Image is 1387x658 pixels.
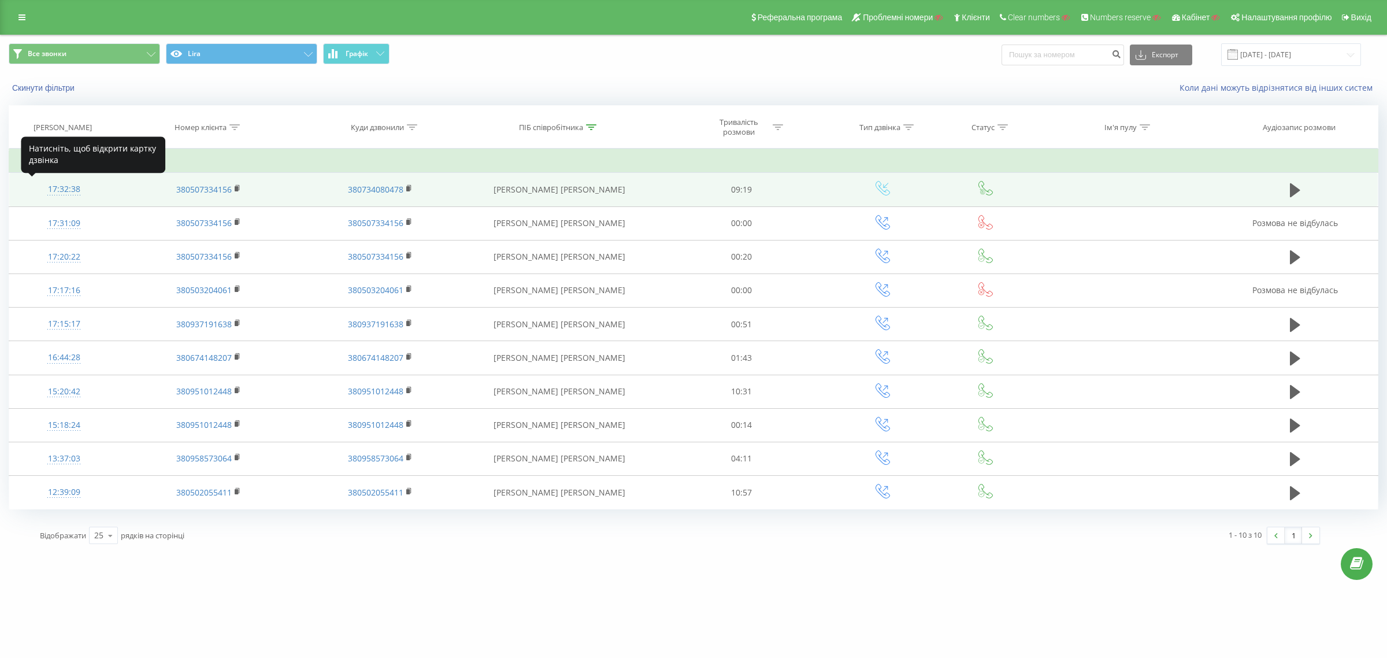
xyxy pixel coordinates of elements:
[34,123,92,132] div: [PERSON_NAME]
[348,184,403,195] a: 380734080478
[1090,13,1151,22] span: Numbers reserve
[463,375,655,408] td: [PERSON_NAME] [PERSON_NAME]
[1241,13,1332,22] span: Налаштування профілю
[655,206,828,240] td: 00:00
[859,123,900,132] div: Тип дзвінка
[758,13,843,22] span: Реферальна програма
[463,476,655,509] td: [PERSON_NAME] [PERSON_NAME]
[21,178,107,201] div: 17:32:38
[519,123,583,132] div: ПІБ співробітника
[1180,82,1378,93] a: Коли дані можуть відрізнятися вiд інших систем
[351,123,404,132] div: Куди дзвонили
[28,49,66,58] span: Все звонки
[1008,13,1060,22] span: Clear numbers
[1263,123,1336,132] div: Аудіозапис розмови
[348,284,403,295] a: 380503204061
[971,123,995,132] div: Статус
[346,50,368,58] span: Графік
[463,240,655,273] td: [PERSON_NAME] [PERSON_NAME]
[962,13,990,22] span: Клієнти
[176,319,232,330] a: 380937191638
[348,319,403,330] a: 380937191638
[40,530,86,541] span: Відображати
[21,212,107,235] div: 17:31:09
[9,150,1378,173] td: Сьогодні
[348,419,403,430] a: 380951012448
[1130,45,1192,65] button: Експорт
[348,217,403,228] a: 380507334156
[463,308,655,341] td: [PERSON_NAME] [PERSON_NAME]
[463,408,655,442] td: [PERSON_NAME] [PERSON_NAME]
[655,240,828,273] td: 00:20
[21,136,165,173] div: Натисніть, щоб відкрити картку дзвінка
[176,386,232,397] a: 380951012448
[655,173,828,206] td: 09:19
[1285,527,1302,544] a: 1
[176,453,232,464] a: 380958573064
[175,123,227,132] div: Номер клієнта
[176,217,232,228] a: 380507334156
[655,341,828,375] td: 01:43
[463,442,655,475] td: [PERSON_NAME] [PERSON_NAME]
[21,313,107,335] div: 17:15:17
[21,380,107,403] div: 15:20:42
[176,284,232,295] a: 380503204061
[176,419,232,430] a: 380951012448
[463,173,655,206] td: [PERSON_NAME] [PERSON_NAME]
[166,43,317,64] button: Lira
[463,273,655,307] td: [PERSON_NAME] [PERSON_NAME]
[1182,13,1210,22] span: Кабінет
[655,273,828,307] td: 00:00
[348,251,403,262] a: 380507334156
[655,476,828,509] td: 10:57
[323,43,390,64] button: Графік
[1104,123,1137,132] div: Ім'я пулу
[21,448,107,470] div: 13:37:03
[21,414,107,437] div: 15:18:24
[21,246,107,268] div: 17:20:22
[176,251,232,262] a: 380507334156
[348,453,403,464] a: 380958573064
[1252,284,1338,295] span: Розмова не відбулась
[348,487,403,498] a: 380502055411
[348,386,403,397] a: 380951012448
[463,206,655,240] td: [PERSON_NAME] [PERSON_NAME]
[94,530,103,541] div: 25
[348,352,403,363] a: 380674148207
[176,352,232,363] a: 380674148207
[655,308,828,341] td: 00:51
[655,375,828,408] td: 10:31
[21,279,107,302] div: 17:17:16
[121,530,184,541] span: рядків на сторінці
[9,43,160,64] button: Все звонки
[21,481,107,504] div: 12:39:09
[463,341,655,375] td: [PERSON_NAME] [PERSON_NAME]
[9,83,80,93] button: Скинути фільтри
[1002,45,1124,65] input: Пошук за номером
[176,184,232,195] a: 380507334156
[863,13,933,22] span: Проблемні номери
[176,487,232,498] a: 380502055411
[1351,13,1371,22] span: Вихід
[21,346,107,369] div: 16:44:28
[655,408,828,442] td: 00:14
[708,117,770,137] div: Тривалість розмови
[1229,529,1262,541] div: 1 - 10 з 10
[655,442,828,475] td: 04:11
[1252,217,1338,228] span: Розмова не відбулась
